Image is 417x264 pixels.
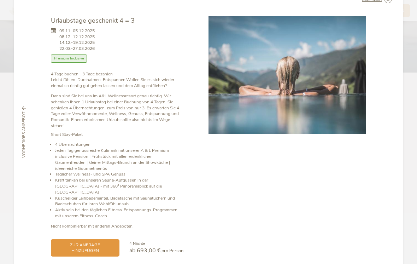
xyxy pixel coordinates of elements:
[51,77,174,88] strong: Wollen Sie es sich wieder einmal so richtig gut gehen lassen und dem Alltag entfliehen?
[55,171,183,177] li: Täglicher Wellness- und SPA Genuss
[51,54,87,63] span: Premium Inclusive
[21,111,27,158] span: vorheriges Angebot
[55,207,183,219] li: Aktiv sein bei den täglichen Fitness-Entspannungs-Programmen mit unserem Fitness-Coach
[51,16,135,25] span: Urlaubstage geschenkt 4 = 3
[55,195,183,207] li: Kuscheliger Leihbademantel, Badetasche mit Saunatüchern und Badeschuhen für Ihren Wohlfühlurlaub
[208,16,366,134] img: Urlaubstage geschenkt 4 = 3
[51,71,113,77] b: 4 Tage buchen - 3 Tage bezahlen
[55,177,183,195] li: Kraft tanken bei unseren Sauna-Aufgüssen in der [GEOGRAPHIC_DATA] - mit 360° Panoramablick auf di...
[51,71,183,89] p: Leicht fühlen. Durchatmen. Entspannen.
[55,142,183,148] li: 4 Übernachtungen
[51,132,83,137] strong: Short Stay-Paket
[51,93,183,129] p: Dann sind Sie bei uns im A&L Wellnessresort genau richtig. Wir schenken Ihnen 1 Urlaubstag bei ei...
[59,28,95,52] span: 09.11.-05.12.2025 08.12.-12.12.2025 14.12.-19.12.2025 22.03.-27.03.2026
[55,148,183,171] li: Jeden Tag genussreiche Kulinarik mit unserer A & L Premium inclusive Pension | Frühstück mit alle...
